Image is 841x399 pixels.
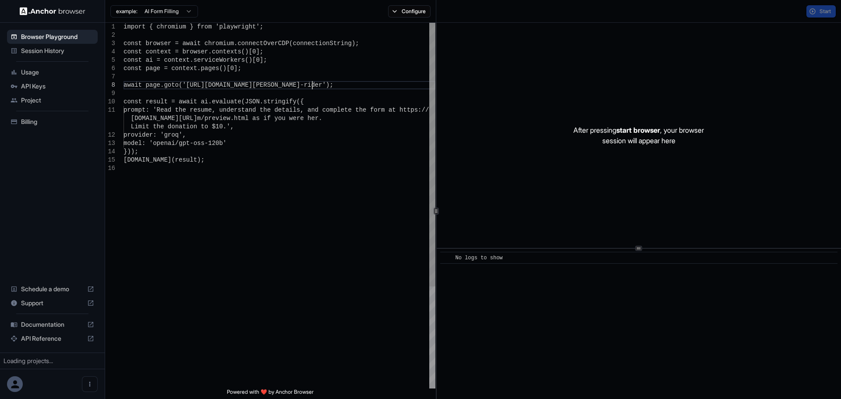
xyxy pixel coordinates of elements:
span: Session History [21,46,94,55]
span: ectionString); [307,40,359,47]
div: Documentation [7,318,98,332]
div: 5 [105,56,115,64]
span: start browser [616,126,660,134]
div: 10 [105,98,115,106]
div: 1 [105,23,115,31]
div: Loading projects... [4,357,101,365]
span: API Reference [21,334,84,343]
div: 7 [105,73,115,81]
span: Schedule a demo [21,285,84,293]
div: 15 [105,156,115,164]
span: const page = context.pages()[0]; [124,65,241,72]
span: Browser Playground [21,32,94,41]
div: 9 [105,89,115,98]
img: Anchor Logo [20,7,85,15]
div: Support [7,296,98,310]
span: No logs to show [456,255,503,261]
span: m/preview.html as if you were her. [197,115,322,122]
div: Session History [7,44,98,58]
div: 11 [105,106,115,114]
div: 12 [105,131,115,139]
span: Project [21,96,94,105]
span: Billing [21,117,94,126]
span: API Keys [21,82,94,91]
div: Billing [7,115,98,129]
div: Schedule a demo [7,282,98,296]
div: 14 [105,148,115,156]
span: Documentation [21,320,84,329]
div: 13 [105,139,115,148]
span: import { chromium } from 'playwright'; [124,23,263,30]
div: Browser Playground [7,30,98,44]
span: Powered with ❤️ by Anchor Browser [227,388,314,399]
div: Project [7,93,98,107]
span: [DOMAIN_NAME][URL] [131,115,197,122]
div: 16 [105,164,115,173]
span: ​ [445,254,449,262]
span: [DOMAIN_NAME](result); [124,156,205,163]
div: API Reference [7,332,98,346]
span: await page.goto('[URL][DOMAIN_NAME][PERSON_NAME] [124,81,300,88]
button: Open menu [82,376,98,392]
span: const ai = context.serviceWorkers()[0]; [124,56,267,64]
span: Limit the donation to $10.', [131,123,234,130]
div: API Keys [7,79,98,93]
span: Usage [21,68,94,77]
span: prompt: 'Read the resume, understand the details [124,106,300,113]
div: 4 [105,48,115,56]
span: const context = browser.contexts()[0]; [124,48,263,55]
span: model: 'openai/gpt-oss-120b' [124,140,226,147]
span: Support [21,299,84,307]
span: const browser = await chromium.connectOverCDP(conn [124,40,307,47]
span: })); [124,148,138,155]
div: 2 [105,31,115,39]
div: 3 [105,39,115,48]
p: After pressing , your browser session will appear here [573,125,704,146]
span: const result = await ai.evaluate(JSON.stringify({ [124,98,304,105]
span: example: [116,8,138,15]
div: 8 [105,81,115,89]
span: provider: 'groq', [124,131,186,138]
span: , and complete the form at https:// [300,106,429,113]
span: -rider'); [300,81,333,88]
div: Usage [7,65,98,79]
button: Configure [388,5,431,18]
div: 6 [105,64,115,73]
